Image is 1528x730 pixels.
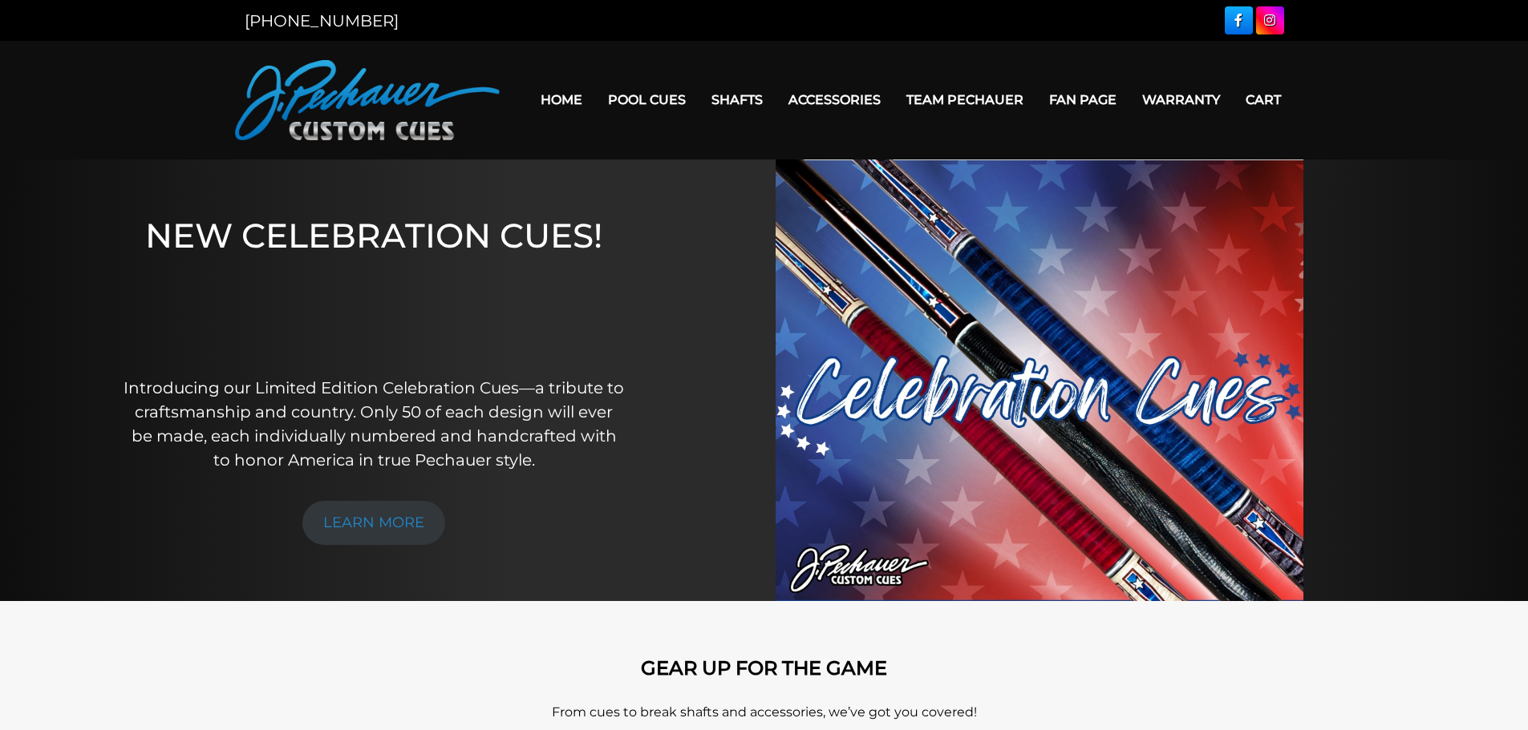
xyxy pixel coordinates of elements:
[528,79,595,120] a: Home
[235,60,500,140] img: Pechauer Custom Cues
[1233,79,1294,120] a: Cart
[1036,79,1129,120] a: Fan Page
[699,79,776,120] a: Shafts
[1129,79,1233,120] a: Warranty
[595,79,699,120] a: Pool Cues
[776,79,894,120] a: Accessories
[307,703,1222,722] p: From cues to break shafts and accessories, we’ve got you covered!
[641,656,887,680] strong: GEAR UP FOR THE GAME
[894,79,1036,120] a: Team Pechauer
[245,11,399,30] a: [PHONE_NUMBER]
[302,501,445,545] a: LEARN MORE
[123,376,626,472] p: Introducing our Limited Edition Celebration Cues—a tribute to craftsmanship and country. Only 50 ...
[123,216,626,354] h1: NEW CELEBRATION CUES!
